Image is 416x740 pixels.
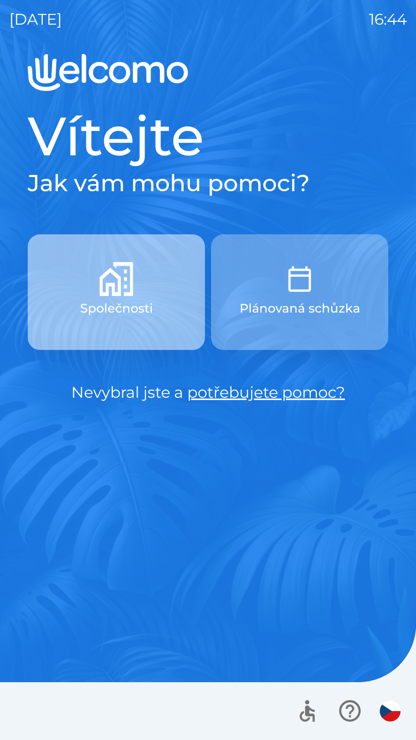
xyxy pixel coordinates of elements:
button: Společnosti [28,234,205,350]
img: 825ce324-eb87-46dd-be6d-9b75a7c278d7.png [99,262,133,296]
img: ebd3962f-d1ed-43ad-a168-1f301a2420fe.png [283,262,317,296]
h1: Vítejte [28,103,388,169]
p: Společnosti [80,299,153,318]
p: 16:44 [369,8,407,31]
p: Plánovaná schůzka [240,299,360,318]
p: Nevybral jste a [28,381,388,404]
img: cs flag [380,701,401,721]
h2: Jak vám mohu pomoci? [28,169,388,197]
img: Logo [28,54,388,91]
p: [DATE] [9,8,62,31]
a: potřebujete pomoc? [187,383,345,402]
button: Plánovaná schůzka [211,234,388,350]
